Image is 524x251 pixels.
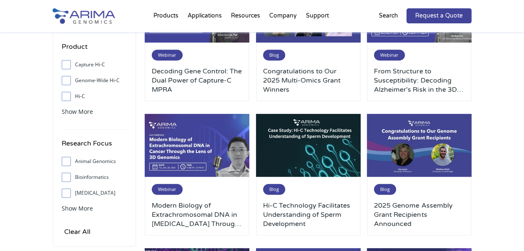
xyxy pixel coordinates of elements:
a: Congratulations to Our 2025 Multi-Omics Grant Winners [263,67,354,94]
img: March-2025-Webinar-1-500x300.jpg [145,114,249,177]
label: Genome-Wide Hi-C [62,74,127,87]
a: Decoding Gene Control: The Dual Power of Capture-C MPRA [152,67,242,94]
a: From Structure to Susceptibility: Decoding Alzheimer’s Risk in the 3D Genome of [MEDICAL_DATA] [374,67,464,94]
a: 2025 Genome Assembly Grant Recipients Announced [374,201,464,228]
label: [MEDICAL_DATA] [62,187,127,199]
span: Show More [62,204,93,212]
label: Capture Hi-C [62,58,127,71]
a: Request a Quote [406,8,471,23]
input: Clear All [62,226,93,238]
span: Webinar [374,50,405,60]
a: Modern Biology of Extrachromosomal DNA in [MEDICAL_DATA] Through the Lens of 3D Genomics [152,201,242,228]
img: Arima-March-Blog-Post-Banner-500x300.jpg [256,114,361,177]
img: genome-assembly-grant-2025-1-500x300.jpg [367,114,471,177]
span: Blog [374,184,396,195]
img: Arima-Genomics-logo [53,8,115,24]
label: Animal Genomics [62,155,127,168]
span: Show More [62,108,93,115]
span: Blog [263,184,285,195]
label: Hi-C [62,90,127,103]
label: Bioinformatics [62,171,127,183]
a: Hi-C Technology Facilitates Understanding of Sperm Development [263,201,354,228]
p: Search [379,10,398,21]
span: Webinar [152,184,183,195]
h4: Product [62,41,127,58]
span: Webinar [152,50,183,60]
h4: Research Focus [62,138,127,155]
span: Blog [263,50,285,60]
